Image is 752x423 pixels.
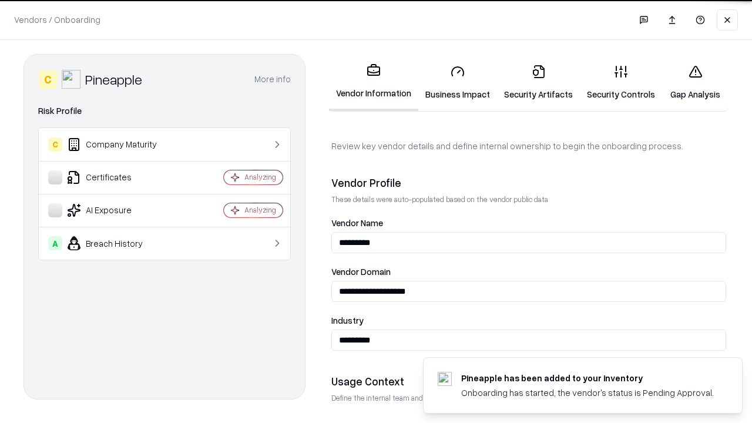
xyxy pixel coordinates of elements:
label: Vendor Domain [331,267,726,276]
button: More info [254,69,291,90]
div: Pineapple [85,70,142,89]
a: Security Artifacts [497,55,580,110]
div: Usage Context [331,374,726,388]
a: Business Impact [418,55,497,110]
div: Pineapple has been added to your inventory [461,372,714,384]
p: Define the internal team and reason for using this vendor. This helps assess business relevance a... [331,393,726,403]
div: Company Maturity [48,137,189,152]
div: C [48,137,62,152]
p: These details were auto-populated based on the vendor public data [331,194,726,204]
div: Analyzing [244,205,276,215]
label: Industry [331,316,726,325]
div: Analyzing [244,172,276,182]
a: Vendor Information [329,54,418,111]
div: Risk Profile [38,104,291,118]
div: A [48,236,62,250]
img: pineappleenergy.com [438,372,452,386]
p: Vendors / Onboarding [14,14,100,26]
div: Breach History [48,236,189,250]
div: Certificates [48,170,189,184]
p: Review key vendor details and define internal ownership to begin the onboarding process. [331,140,726,152]
a: Security Controls [580,55,662,110]
div: Onboarding has started, the vendor's status is Pending Approval. [461,387,714,399]
label: Vendor Name [331,219,726,227]
div: AI Exposure [48,203,189,217]
a: Gap Analysis [662,55,728,110]
img: Pineapple [62,70,80,89]
div: Vendor Profile [331,176,726,190]
div: C [38,70,57,89]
